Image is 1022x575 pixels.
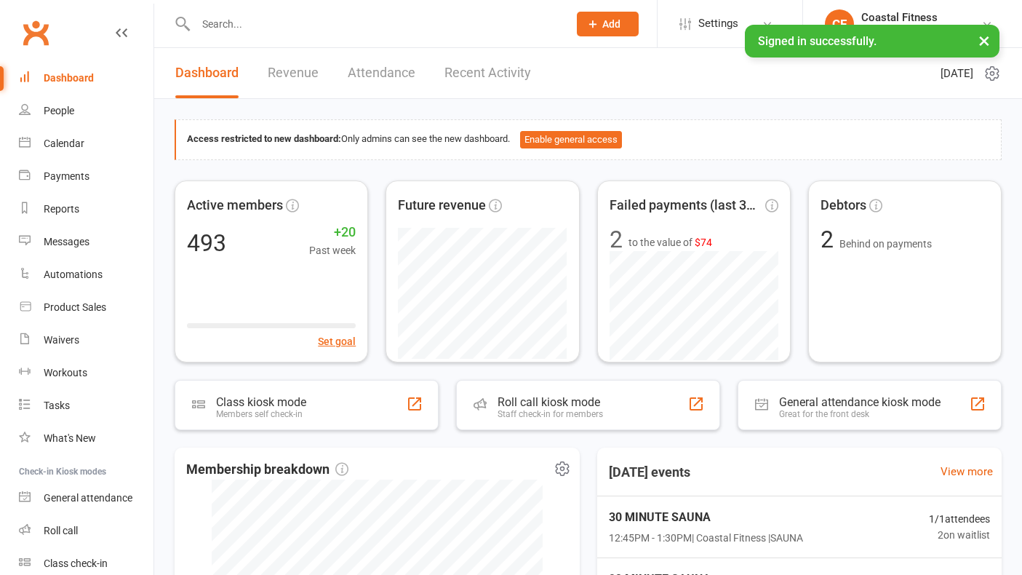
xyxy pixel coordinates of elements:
[444,48,531,98] a: Recent Activity
[44,203,79,215] div: Reports
[44,432,96,444] div: What's New
[498,395,603,409] div: Roll call kiosk mode
[187,133,341,144] strong: Access restricted to new dashboard:
[44,400,70,411] div: Tasks
[941,65,973,82] span: [DATE]
[779,395,941,409] div: General attendance kiosk mode
[216,395,306,409] div: Class kiosk mode
[839,238,932,250] span: Behind on payments
[941,463,993,480] a: View more
[19,515,153,547] a: Roll call
[187,131,990,148] div: Only admins can see the new dashboard.
[268,48,319,98] a: Revenue
[610,228,623,251] div: 2
[44,138,84,149] div: Calendar
[610,195,762,216] span: Failed payments (last 30d)
[44,367,87,378] div: Workouts
[602,18,620,30] span: Add
[695,237,712,248] span: $74
[628,234,712,250] span: to the value of
[520,131,622,148] button: Enable general access
[698,7,738,40] span: Settings
[825,9,854,39] div: CF
[44,269,103,280] div: Automations
[19,127,153,160] a: Calendar
[821,226,839,253] span: 2
[577,12,639,36] button: Add
[398,195,486,216] span: Future revenue
[19,193,153,226] a: Reports
[175,48,239,98] a: Dashboard
[861,11,981,24] div: Coastal Fitness
[19,95,153,127] a: People
[779,409,941,419] div: Great for the front desk
[309,222,356,243] span: +20
[929,527,990,543] span: 2 on waitlist
[44,492,132,504] div: General attendance
[44,236,89,247] div: Messages
[19,160,153,193] a: Payments
[187,195,283,216] span: Active members
[19,62,153,95] a: Dashboard
[318,333,356,349] button: Set goal
[216,409,306,419] div: Members self check-in
[19,422,153,455] a: What's New
[17,15,54,51] a: Clubworx
[187,231,226,255] div: 493
[19,357,153,389] a: Workouts
[19,324,153,357] a: Waivers
[597,459,702,485] h3: [DATE] events
[929,511,990,527] span: 1 / 1 attendees
[44,334,79,346] div: Waivers
[609,508,803,527] span: 30 MINUTE SAUNA
[19,389,153,422] a: Tasks
[186,459,348,480] span: Membership breakdown
[191,14,558,34] input: Search...
[348,48,415,98] a: Attendance
[498,409,603,419] div: Staff check-in for members
[309,242,356,258] span: Past week
[44,72,94,84] div: Dashboard
[19,482,153,515] a: General attendance kiosk mode
[44,525,78,536] div: Roll call
[609,530,803,546] span: 12:45PM - 1:30PM | Coastal Fitness | SAUNA
[44,170,89,182] div: Payments
[19,291,153,324] a: Product Sales
[44,301,106,313] div: Product Sales
[19,258,153,291] a: Automations
[44,105,74,116] div: People
[821,195,866,216] span: Debtors
[758,34,877,48] span: Signed in successfully.
[861,24,981,37] div: Coastal Fitness Movement
[19,226,153,258] a: Messages
[44,558,108,569] div: Class check-in
[971,25,997,56] button: ×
